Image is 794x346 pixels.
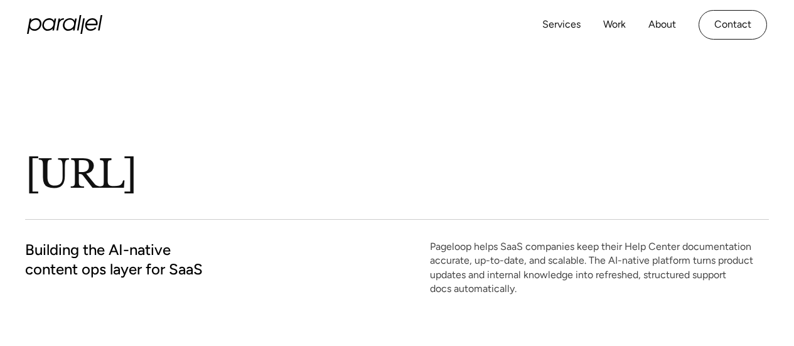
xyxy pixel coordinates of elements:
a: Contact [699,10,767,40]
a: Work [603,16,626,34]
a: home [27,15,102,34]
p: Pageloop helps SaaS companies keep their Help Center documentation accurate, up-to-date, and scal... [430,240,769,296]
a: About [648,16,676,34]
a: Services [542,16,581,34]
h1: [URL] [25,150,527,199]
h2: Building the AI-native content ops layer for SaaS [25,240,260,279]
